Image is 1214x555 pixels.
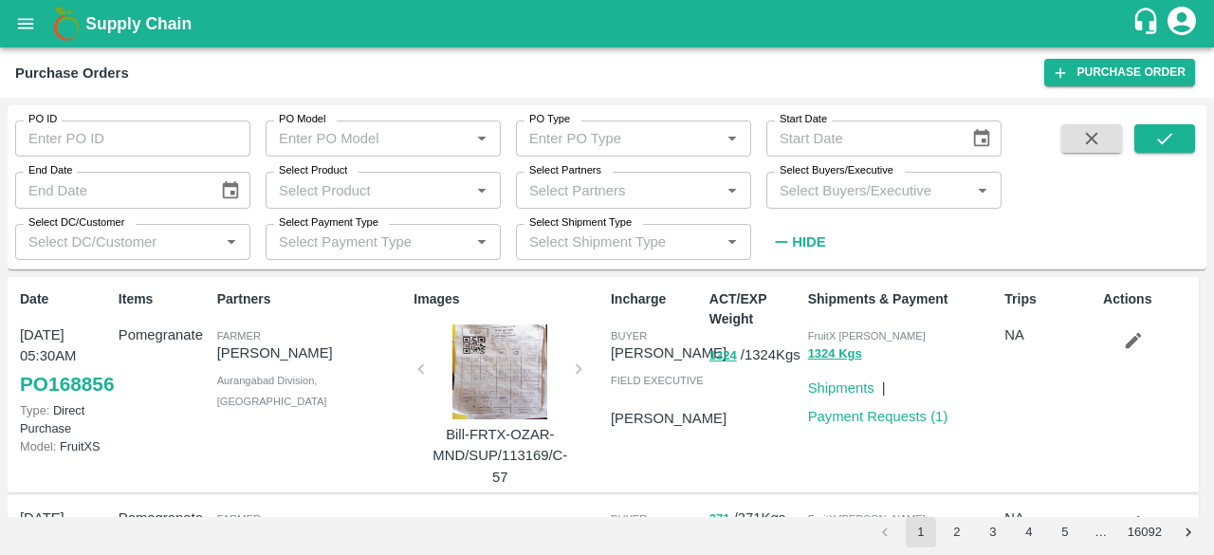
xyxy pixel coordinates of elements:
input: Enter PO ID [15,120,250,157]
button: Go to page 4 [1014,517,1044,547]
a: Shipments [808,380,874,396]
button: Go to page 5 [1050,517,1080,547]
button: 1324 Kgs [808,343,862,365]
p: FruitXS [20,437,111,455]
p: Items [119,289,210,309]
span: Farmer [217,330,261,342]
span: Aurangabad Division , [GEOGRAPHIC_DATA] [217,375,327,407]
input: Enter PO Model [271,126,464,151]
button: Hide [766,226,831,258]
span: Type: [20,403,49,417]
button: Open [970,178,995,203]
div: account of current user [1165,4,1199,44]
button: Choose date [964,120,1000,157]
span: FruitX [PERSON_NAME] [808,513,926,525]
p: Pomegranate [119,508,210,528]
p: Actions [1103,289,1194,309]
a: Supply Chain [85,10,1131,37]
p: / 371 Kgs [709,508,800,529]
p: [PERSON_NAME] [611,342,727,363]
button: Open [720,126,745,151]
p: Bill-FRTX-OZAR-MND/SUP/113169/C-57 [429,424,571,488]
button: Go to page 16092 [1122,517,1168,547]
input: Start Date [766,120,956,157]
button: Go to next page [1173,517,1204,547]
strong: Hide [792,234,825,250]
label: Select Payment Type [279,215,378,231]
input: Select DC/Customer [21,230,213,254]
button: Open [469,126,494,151]
p: Shipments & Payment [808,289,998,309]
p: ACT/EXP Weight [709,289,800,329]
label: Select Buyers/Executive [780,163,893,178]
p: NA [1004,324,1095,345]
p: Date [20,289,111,309]
span: buyer [611,330,647,342]
p: [PERSON_NAME] [217,342,407,363]
p: [DATE] 05:30AM [20,508,111,550]
div: … [1086,524,1116,542]
p: Trips [1004,289,1095,309]
p: [DATE] 05:30AM [20,324,111,367]
p: / 1324 Kgs [709,344,800,366]
input: Select Buyers/Executive [772,177,965,202]
input: Enter PO Type [522,126,714,151]
input: Select Shipment Type [522,230,690,254]
span: Farmer [217,513,261,525]
img: logo [47,5,85,43]
a: PO168856 [20,367,114,401]
button: Open [720,178,745,203]
button: Choose date [212,173,248,209]
p: NA [1004,508,1095,528]
a: Payment Requests (1) [808,409,948,424]
p: Incharge [611,289,702,309]
p: [PERSON_NAME] [611,408,727,429]
span: field executive [611,375,704,386]
div: customer-support [1131,7,1165,41]
p: Pomegranate [119,324,210,345]
input: End Date [15,172,205,208]
p: Images [414,289,603,309]
b: Supply Chain [85,14,192,33]
div: Purchase Orders [15,61,129,85]
input: Select Payment Type [271,230,439,254]
p: Partners [217,289,407,309]
label: Start Date [780,112,827,127]
button: Open [720,230,745,254]
button: open drawer [4,2,47,46]
button: 1324 [709,345,737,367]
button: Go to page 3 [978,517,1008,547]
button: Open [219,230,244,254]
button: Open [469,230,494,254]
label: Select DC/Customer [28,215,124,231]
button: 371 [709,509,730,530]
nav: pagination navigation [867,517,1206,547]
button: Go to page 2 [942,517,972,547]
span: buyer [611,513,647,525]
button: Open [469,178,494,203]
label: Select Product [279,163,347,178]
input: Select Partners [522,177,714,202]
label: PO Type [529,112,570,127]
label: Select Shipment Type [529,215,632,231]
a: Purchase Order [1044,59,1195,86]
button: page 1 [906,517,936,547]
span: FruitX [PERSON_NAME] [808,330,926,342]
span: Model: [20,439,56,453]
div: | [874,370,886,398]
p: Direct Purchase [20,401,111,437]
label: End Date [28,163,72,178]
label: PO Model [279,112,326,127]
label: PO ID [28,112,57,127]
input: Select Product [271,177,464,202]
label: Select Partners [529,163,601,178]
